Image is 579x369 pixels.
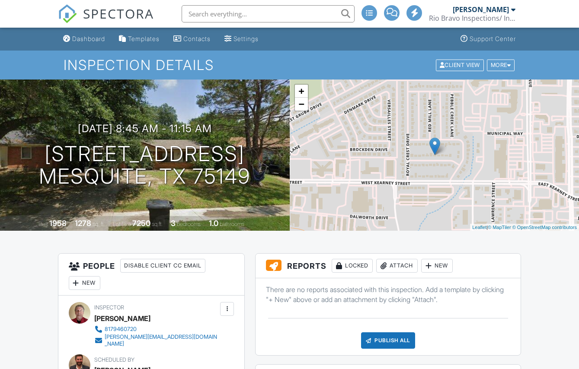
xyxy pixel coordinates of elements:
div: Disable Client CC Email [120,259,205,273]
a: [PERSON_NAME][EMAIL_ADDRESS][DOMAIN_NAME] [94,334,218,347]
div: | [470,224,579,231]
div: Locked [332,259,373,273]
input: Search everything... [182,5,355,22]
h3: [DATE] 8:45 am - 11:15 am [78,123,212,134]
a: Contacts [170,31,214,47]
div: [PERSON_NAME][EMAIL_ADDRESS][DOMAIN_NAME] [105,334,218,347]
a: SPECTORA [58,12,154,30]
h1: [STREET_ADDRESS] Mesquite, TX 75149 [39,143,250,188]
span: bathrooms [220,221,244,227]
p: There are no reports associated with this inspection. Add a template by clicking "+ New" above or... [266,285,510,304]
div: [PERSON_NAME] [453,5,509,14]
div: 3 [171,219,176,228]
div: 1958 [49,219,67,228]
div: 8179460720 [105,326,137,333]
div: Client View [436,59,484,71]
h1: Inspection Details [64,57,516,73]
a: Templates [115,31,163,47]
a: Dashboard [60,31,109,47]
div: Rio Bravo Inspections/ Inspectify Pro [429,14,515,22]
div: More [487,59,515,71]
div: Contacts [183,35,211,42]
span: sq.ft. [152,221,163,227]
span: sq. ft. [93,221,105,227]
div: Attach [376,259,418,273]
a: Client View [435,61,486,68]
div: Settings [234,35,259,42]
div: Dashboard [72,35,105,42]
span: Lot Size [113,221,131,227]
h3: Reports [256,254,521,278]
div: Publish All [361,332,415,349]
a: Zoom out [295,98,308,111]
a: Support Center [457,31,519,47]
a: © MapTiler [488,225,511,230]
div: [PERSON_NAME] [94,312,150,325]
a: Leaflet [472,225,486,230]
a: Settings [221,31,262,47]
div: 1.0 [209,219,218,228]
div: New [69,276,100,290]
img: The Best Home Inspection Software - Spectora [58,4,77,23]
span: Scheduled By [94,356,134,363]
span: SPECTORA [83,4,154,22]
span: bedrooms [177,221,201,227]
div: 7250 [132,219,150,228]
div: New [421,259,453,273]
h3: People [58,254,244,296]
div: 1278 [75,219,91,228]
a: Zoom in [295,85,308,98]
div: Templates [128,35,160,42]
a: © OpenStreetMap contributors [512,225,577,230]
a: 8179460720 [94,325,218,334]
span: Built [38,221,48,227]
span: Inspector [94,304,124,311]
div: Support Center [470,35,516,42]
